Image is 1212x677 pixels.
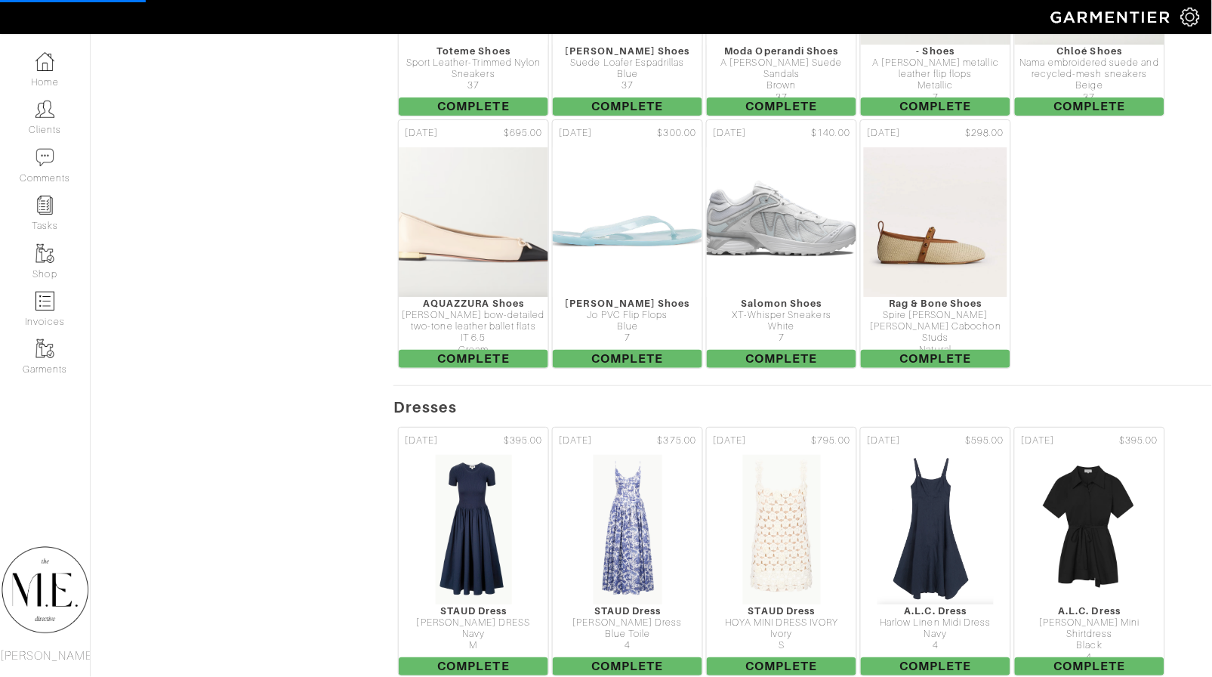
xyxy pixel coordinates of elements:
[399,617,548,629] div: [PERSON_NAME] DRESS
[1044,4,1181,30] img: garmentier-logo-header-white-b43fb05a5012e4ada735d5af1a66efaba907eab6374d6393d1fbf88cb4ef424d.png
[405,126,438,141] span: [DATE]
[1015,97,1164,116] span: Complete
[553,69,702,80] div: Blue
[863,147,1008,298] img: 21Kp4fcHjHeTyjVfswnw9VHw
[861,657,1010,675] span: Complete
[861,92,1010,104] div: 7
[658,126,696,141] span: $300.00
[1181,8,1200,26] img: gear-icon-white-bd11855cb880d31180b6d7d6211b90ccbf57a29d726f0c71d8c61bd08dd39cc2.png
[877,454,995,605] img: Te4ereosqLmrDkjuKTdgwv2S
[399,345,548,356] div: Cream
[553,657,702,675] span: Complete
[405,434,438,448] span: [DATE]
[1120,434,1158,448] span: $395.00
[553,57,702,69] div: Suede Loafer Espadrillas
[553,310,702,321] div: Jo PVC Flip Flops
[812,434,850,448] span: $795.00
[861,80,1010,91] div: Metallic
[559,126,592,141] span: [DATE]
[707,57,856,81] div: A [PERSON_NAME] Suede Sandals
[707,97,856,116] span: Complete
[553,332,702,344] div: 7
[707,605,856,617] div: STAUD Dress
[812,126,850,141] span: $140.00
[553,605,702,617] div: STAUD Dress
[35,52,54,71] img: dashboard-icon-dbcd8f5a0b271acd01030246c82b418ddd0df26cd7fceb0bd07c9910d44c42f6.png
[553,640,702,651] div: 4
[707,45,856,57] div: Moda Operandi Shoes
[399,629,548,640] div: Navy
[707,92,856,104] div: 37
[713,434,746,448] span: [DATE]
[867,126,900,141] span: [DATE]
[867,434,900,448] span: [DATE]
[553,350,702,368] span: Complete
[383,147,564,298] img: JXdu11WLqS5ZBBjdXAp5X85R
[1015,657,1164,675] span: Complete
[1015,652,1164,663] div: 4
[35,339,54,358] img: garments-icon-b7da505a4dc4fd61783c78ac3ca0ef83fa9d6f193b1c9dc38574b1d14d53ca28.png
[1015,92,1164,104] div: 37
[399,657,548,675] span: Complete
[707,629,856,640] div: Ivory
[35,148,54,167] img: comment-icon-a0a6a9ef722e966f86d9cbdc48e553b5cf19dbc54f86b18d962a5391bc8f6eb6.png
[553,80,702,91] div: 37
[396,118,550,370] a: [DATE] $695.00 AQUAZZURA Shoes [PERSON_NAME] bow-detailed two-tone leather ballet flats IT 6.5 Cr...
[1021,434,1054,448] span: [DATE]
[707,640,856,651] div: S
[553,45,702,57] div: [PERSON_NAME] Shoes
[35,244,54,263] img: garments-icon-b7da505a4dc4fd61783c78ac3ca0ef83fa9d6f193b1c9dc38574b1d14d53ca28.png
[1015,45,1164,57] div: Chloé Shoes
[553,298,702,309] div: [PERSON_NAME] Shoes
[861,97,1010,116] span: Complete
[707,617,856,629] div: HOYA MINI DRESS IVORY
[435,454,513,605] img: 6VxtdUXBCHQCbZtkDsPGNTFX
[861,57,1010,81] div: A [PERSON_NAME] metallic leather flip flops
[35,100,54,119] img: clients-icon-6bae9207a08558b7cb47a8932f037763ab4055f8c8b6bfacd5dc20c3e0201464.png
[966,434,1004,448] span: $595.00
[683,147,881,298] img: ETTtWdogi1vDJFb2wRH6r5tK
[861,45,1010,57] div: - Shoes
[713,126,746,141] span: [DATE]
[1015,640,1164,651] div: Black
[707,332,856,344] div: 7
[707,310,856,321] div: XT-Whisper Sneakers
[553,629,702,640] div: Blue Toile
[399,350,548,368] span: Complete
[553,97,702,116] span: Complete
[1015,80,1164,91] div: Beige
[399,640,548,651] div: M
[861,298,1010,309] div: Rag & Bone Shoes
[707,80,856,91] div: Brown
[742,454,822,605] img: sMwj1nVoHas7ipQsQ71pVoEh
[1015,617,1164,641] div: [PERSON_NAME] Mini Shirtdress
[504,126,542,141] span: $695.00
[861,617,1010,629] div: Harlow Linen Midi Dress
[861,605,1010,617] div: A.L.C. Dress
[658,434,696,448] span: $375.00
[861,310,1010,345] div: Spire [PERSON_NAME] [PERSON_NAME] Cabochon Studs
[707,657,856,675] span: Complete
[966,126,1004,141] span: $298.00
[522,147,733,298] img: 9A3jgEpTrir1S9DDWUNH3uJv
[861,345,1010,356] div: Natural
[399,57,548,81] div: Sport Leather-Trimmed Nylon Sneakers
[35,196,54,215] img: reminder-icon-8004d30b9f0a5d33ae49ab947aed9ed385cf756f9e5892f1edd6e32f2345188e.png
[1025,454,1154,605] img: xoQxrEdGdxH3xdiTFnMwwmiX
[399,605,548,617] div: STAUD Dress
[707,298,856,309] div: Salomon Shoes
[35,292,54,311] img: orders-icon-0abe47150d42831381b5fb84f609e132dff9fe21cb692f30cb5eec754e2cba89.png
[861,350,1010,368] span: Complete
[861,629,1010,640] div: Navy
[553,321,702,332] div: Blue
[399,332,548,344] div: IT 6.5
[1015,605,1164,617] div: A.L.C. Dress
[399,310,548,333] div: [PERSON_NAME] bow-detailed two-tone leather ballet flats
[550,118,705,370] a: [DATE] $300.00 [PERSON_NAME] Shoes Jo PVC Flip Flops Blue 7 Complete
[707,350,856,368] span: Complete
[705,118,859,370] a: [DATE] $140.00 Salomon Shoes XT-Whisper Sneakers White 7 Complete
[504,434,542,448] span: $395.00
[859,118,1013,370] a: [DATE] $298.00 Rag & Bone Shoes Spire [PERSON_NAME] [PERSON_NAME] Cabochon Studs Natural 6.5 Comp...
[399,45,548,57] div: Toteme Shoes
[553,617,702,629] div: [PERSON_NAME] Dress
